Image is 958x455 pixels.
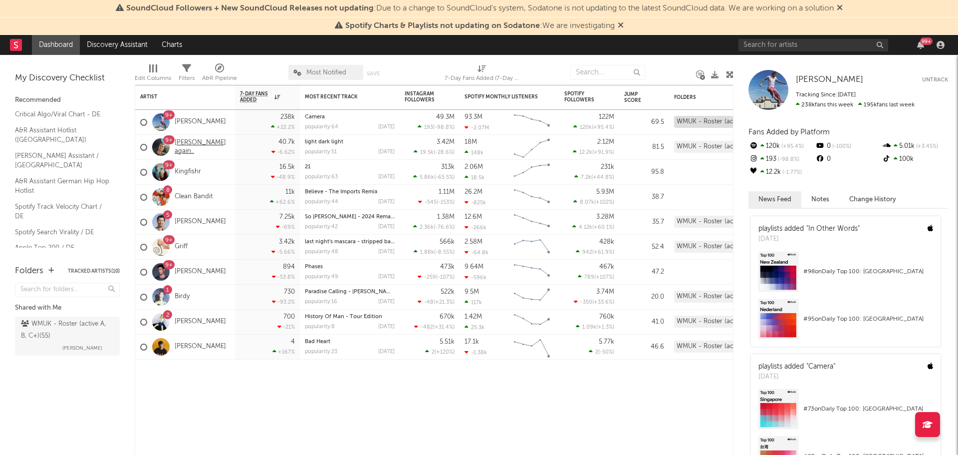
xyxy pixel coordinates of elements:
[596,189,614,195] div: 5.93M
[599,314,614,320] div: 760k
[305,289,395,295] div: Paradise Calling - Henri Bergmann Remix
[305,274,338,280] div: popularity: 49
[305,149,337,155] div: popularity: 51
[414,249,455,255] div: ( )
[420,225,434,230] span: 2.36k
[305,214,400,220] a: So [PERSON_NAME] - 2024 Remaster
[751,252,941,299] a: #98onDaily Top 100: [GEOGRAPHIC_DATA]
[920,37,933,45] div: 99 +
[305,214,395,220] div: So Long, Jimmy - 2024 Remaster
[305,139,395,145] div: light dark light
[271,174,295,180] div: -48.9 %
[801,191,839,208] button: Notes
[305,114,395,120] div: Camera
[595,350,598,355] span: 2
[272,274,295,280] div: -53.8 %
[465,164,483,170] div: 2.06M
[509,335,554,360] svg: Chart title
[594,250,613,255] span: +61.9 %
[618,22,624,30] span: Dismiss
[414,324,455,330] div: ( )
[465,214,482,220] div: 12.6M
[624,266,664,278] div: 47.2
[271,124,295,130] div: +22.2 %
[574,299,614,305] div: ( )
[593,175,613,180] span: +44.8 %
[305,299,337,305] div: popularity: 16
[582,325,596,330] span: 1.09k
[305,264,395,270] div: Phases
[135,72,171,84] div: Edit Columns
[435,125,453,130] span: -98.8 %
[465,199,486,206] div: -825k
[882,153,948,166] div: 100k
[624,316,664,328] div: 41.0
[465,264,483,270] div: 9.64M
[509,185,554,210] svg: Chart title
[599,339,614,345] div: 5.77k
[420,150,434,155] span: 19.5k
[601,164,614,170] div: 231k
[465,174,484,181] div: 18.5k
[421,325,433,330] span: -482
[175,343,226,351] a: [PERSON_NAME]
[738,39,888,51] input: Search for artists
[570,65,645,80] input: Search...
[15,242,110,253] a: Apple Top 200 / DE
[624,116,664,128] div: 69.5
[305,199,338,205] div: popularity: 44
[776,157,799,162] span: -98.8 %
[440,239,455,245] div: 566k
[803,403,933,415] div: # 73 on Daily Top 100: [GEOGRAPHIC_DATA]
[305,174,338,180] div: popularity: 63
[758,372,835,382] div: [DATE]
[624,341,664,353] div: 46.6
[413,224,455,230] div: ( )
[465,224,486,231] div: -266k
[674,216,761,228] div: WMUK - Roster (active A, B, C+) (55)
[748,153,815,166] div: 193
[674,141,761,153] div: WMUK - Roster (active A, B, C+) (55)
[279,164,295,170] div: 16.5k
[21,318,111,342] div: WMUK - Roster (active A, B, C+) ( 55 )
[445,60,519,89] div: 7-Day Fans Added (7-Day Fans Added)
[378,249,395,255] div: [DATE]
[414,149,455,155] div: ( )
[674,116,761,128] div: WMUK - Roster (active A, B, C+) (55)
[436,350,453,355] span: +120 %
[574,174,614,180] div: ( )
[594,300,613,305] span: +33.6 %
[624,191,664,203] div: 38.7
[758,234,860,244] div: [DATE]
[465,139,477,145] div: 18M
[581,175,591,180] span: 7.2k
[424,125,433,130] span: 193
[573,124,614,130] div: ( )
[175,268,226,276] a: [PERSON_NAME]
[135,60,171,89] div: Edit Columns
[882,140,948,153] div: 5.01k
[751,389,941,437] a: #73onDaily Top 100: [GEOGRAPHIC_DATA]
[378,199,395,205] div: [DATE]
[624,166,664,178] div: 95.8
[405,91,440,103] div: Instagram Followers
[283,314,295,320] div: 700
[465,349,487,356] div: -1.38k
[578,274,614,280] div: ( )
[305,239,395,245] div: last night's mascara - stripped back version
[465,249,488,256] div: -64.8k
[378,324,395,330] div: [DATE]
[305,339,395,345] div: Bad Heart
[418,299,455,305] div: ( )
[922,75,948,85] button: Untrack
[15,227,110,238] a: Spotify Search Virality / DE
[175,168,201,176] a: Kingfishr
[435,300,453,305] span: +21.3 %
[758,224,860,234] div: playlists added
[624,91,649,103] div: Jump Score
[573,149,614,155] div: ( )
[271,149,295,155] div: -6.62 %
[572,224,614,230] div: ( )
[465,339,479,345] div: 17.1k
[280,114,295,120] div: 238k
